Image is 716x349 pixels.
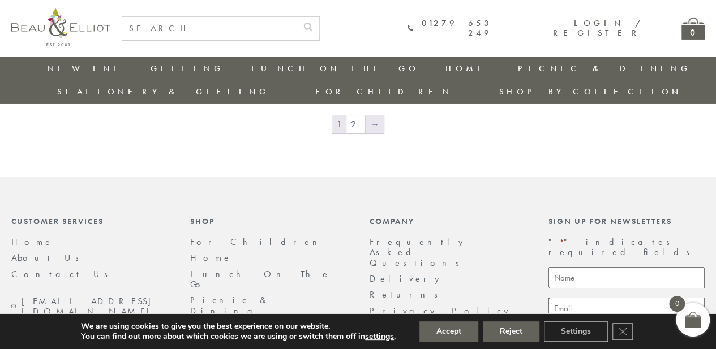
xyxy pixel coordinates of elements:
[11,236,53,248] a: Home
[669,296,685,312] span: 0
[122,17,297,40] input: SEARCH
[346,115,365,133] a: Page 2
[370,305,515,317] a: Privacy Policy
[11,217,168,226] div: Customer Services
[11,252,87,264] a: About Us
[370,273,445,285] a: Delivery
[548,217,705,226] div: Sign up for newsletters
[518,63,691,74] a: Picnic & Dining
[11,268,115,280] a: Contact Us
[57,86,269,97] a: Stationery & Gifting
[190,268,331,290] a: Lunch On The Go
[370,288,445,300] a: Returns
[11,296,168,317] a: [EMAIL_ADDRESS][DOMAIN_NAME]
[81,331,396,342] p: You can find out more about which cookies we are using or switch them off in .
[48,63,123,74] a: New in!
[548,298,705,320] input: Email
[483,321,539,342] button: Reject
[251,63,418,74] a: Lunch On The Go
[190,236,326,248] a: For Children
[612,323,633,340] button: Close GDPR Cookie Banner
[11,114,705,137] nav: Product Pagination
[81,321,396,331] p: We are using cookies to give you the best experience on our website.
[190,252,232,264] a: Home
[366,115,384,133] a: →
[499,86,681,97] a: Shop by collection
[548,237,705,258] p: " " indicates required fields
[419,321,478,342] button: Accept
[190,294,270,316] a: Picnic & Dining
[544,321,608,342] button: Settings
[315,86,453,97] a: For Children
[408,19,492,38] a: 01279 653 249
[681,18,705,40] a: 0
[548,267,705,289] input: Name
[553,18,642,38] a: Login / Register
[365,331,394,342] button: settings
[445,63,491,74] a: Home
[370,236,469,269] a: Frequently Asked Questions
[370,217,526,226] div: Company
[332,115,346,133] span: Page 1
[11,8,110,46] img: logo
[151,63,224,74] a: Gifting
[190,217,346,226] div: Shop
